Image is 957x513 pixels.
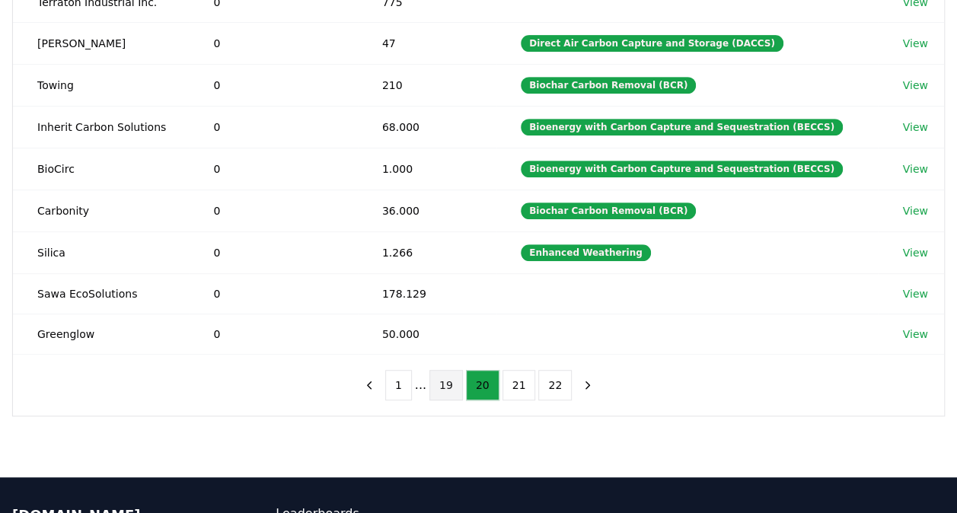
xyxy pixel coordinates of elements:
td: BioCirc [13,148,189,190]
td: 0 [189,148,357,190]
td: 47 [358,22,496,64]
td: 0 [189,314,357,354]
div: Direct Air Carbon Capture and Storage (DACCS) [521,35,783,52]
div: Biochar Carbon Removal (BCR) [521,202,696,219]
button: next page [575,370,601,400]
td: 0 [189,231,357,273]
button: 22 [538,370,572,400]
td: Carbonity [13,190,189,231]
button: 19 [429,370,463,400]
a: View [902,36,927,51]
li: ... [415,376,426,394]
button: 20 [466,370,499,400]
td: 36.000 [358,190,496,231]
td: Silica [13,231,189,273]
td: 0 [189,190,357,231]
td: [PERSON_NAME] [13,22,189,64]
button: 21 [502,370,536,400]
div: Enhanced Weathering [521,244,651,261]
a: View [902,161,927,177]
button: 1 [385,370,412,400]
td: Inherit Carbon Solutions [13,106,189,148]
td: 0 [189,106,357,148]
td: 0 [189,273,357,314]
td: Greenglow [13,314,189,354]
button: previous page [356,370,382,400]
td: 0 [189,22,357,64]
a: View [902,203,927,218]
td: Towing [13,64,189,106]
td: Sawa EcoSolutions [13,273,189,314]
td: 1.000 [358,148,496,190]
td: 0 [189,64,357,106]
a: View [902,286,927,301]
a: View [902,78,927,93]
td: 178.129 [358,273,496,314]
td: 50.000 [358,314,496,354]
a: View [902,245,927,260]
div: Bioenergy with Carbon Capture and Sequestration (BECCS) [521,119,843,135]
a: View [902,119,927,135]
div: Bioenergy with Carbon Capture and Sequestration (BECCS) [521,161,843,177]
a: View [902,327,927,342]
div: Biochar Carbon Removal (BCR) [521,77,696,94]
td: 1.266 [358,231,496,273]
td: 68.000 [358,106,496,148]
td: 210 [358,64,496,106]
